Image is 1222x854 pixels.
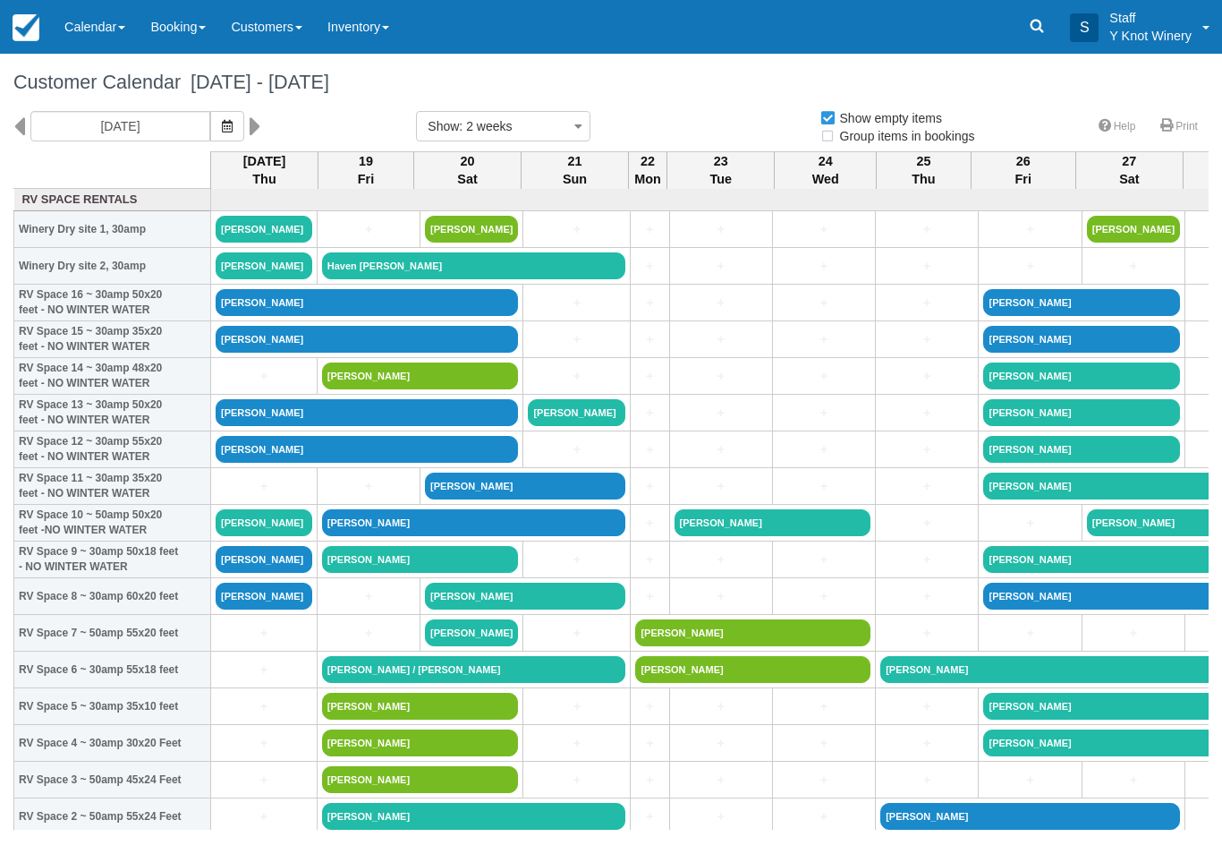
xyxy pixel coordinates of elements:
[635,477,664,496] a: +
[1109,9,1192,27] p: Staff
[983,624,1076,643] a: +
[322,656,626,683] a: [PERSON_NAME] / [PERSON_NAME]
[322,803,626,830] a: [PERSON_NAME]
[775,151,877,189] th: 24 Wed
[675,440,768,459] a: +
[522,151,629,189] th: 21 Sun
[13,14,39,41] img: checkfront-main-nav-mini-logo.png
[777,294,870,312] a: +
[216,661,312,679] a: +
[635,514,664,533] a: +
[880,551,973,569] a: +
[983,771,1076,790] a: +
[414,151,522,189] th: 20 Sat
[1109,27,1192,45] p: Y Knot Winery
[635,734,664,753] a: +
[322,693,519,720] a: [PERSON_NAME]
[425,216,518,243] a: [PERSON_NAME]
[528,399,625,426] a: [PERSON_NAME]
[14,285,211,321] th: RV Space 16 ~ 30amp 50x20 feet - NO WINTER WATER
[983,220,1076,239] a: +
[14,798,211,835] th: RV Space 2 ~ 50amp 55x24 Feet
[216,807,312,826] a: +
[14,578,211,615] th: RV Space 8 ~ 30amp 60x20 feet
[19,192,207,209] a: RV Space Rentals
[635,404,664,423] a: +
[983,399,1180,426] a: [PERSON_NAME]
[14,431,211,468] th: RV Space 12 ~ 30amp 55x20 feet - NO WINTER WATER
[777,404,870,423] a: +
[880,294,973,312] a: +
[459,119,512,133] span: : 2 weeks
[322,730,519,756] a: [PERSON_NAME]
[322,477,415,496] a: +
[216,289,518,316] a: [PERSON_NAME]
[322,546,519,573] a: [PERSON_NAME]
[983,436,1180,463] a: [PERSON_NAME]
[216,326,518,353] a: [PERSON_NAME]
[819,123,987,149] label: Group items in bookings
[880,404,973,423] a: +
[322,587,415,606] a: +
[216,477,312,496] a: +
[635,656,870,683] a: [PERSON_NAME]
[819,105,954,132] label: Show empty items
[322,220,415,239] a: +
[14,321,211,358] th: RV Space 15 ~ 30amp 35x20 feet - NO WINTER WATER
[318,151,414,189] th: 19 Fri
[880,803,1180,830] a: [PERSON_NAME]
[1087,771,1180,790] a: +
[1087,257,1180,276] a: +
[322,252,626,279] a: Haven [PERSON_NAME]
[1087,624,1180,643] a: +
[14,688,211,725] th: RV Space 5 ~ 30amp 35x10 feet
[880,257,973,276] a: +
[675,477,768,496] a: +
[675,367,768,386] a: +
[777,807,870,826] a: +
[14,248,211,285] th: Winery Dry site 2, 30amp
[777,440,870,459] a: +
[777,734,870,753] a: +
[528,697,625,716] a: +
[983,257,1076,276] a: +
[971,151,1075,189] th: 26 Fri
[528,734,625,753] a: +
[880,624,973,643] a: +
[216,583,312,610] a: [PERSON_NAME]
[528,551,625,569] a: +
[14,468,211,505] th: RV Space 11 ~ 30amp 35x20 feet - NO WINTER WATER
[983,514,1076,533] a: +
[777,257,870,276] a: +
[14,358,211,395] th: RV Space 14 ~ 30amp 48x20 feet - NO WINTER WATER
[635,330,664,349] a: +
[880,514,973,533] a: +
[635,587,664,606] a: +
[777,771,870,790] a: +
[528,771,625,790] a: +
[528,220,625,239] a: +
[211,151,318,189] th: [DATE] Thu
[528,330,625,349] a: +
[14,652,211,688] th: RV Space 6 ~ 30amp 55x18 feet
[14,725,211,762] th: RV Space 4 ~ 30amp 30x20 Feet
[983,326,1180,353] a: [PERSON_NAME]
[777,330,870,349] a: +
[216,734,312,753] a: +
[322,624,415,643] a: +
[216,697,312,716] a: +
[880,220,973,239] a: +
[983,363,1180,389] a: [PERSON_NAME]
[635,367,664,386] a: +
[777,477,870,496] a: +
[880,734,973,753] a: +
[675,330,768,349] a: +
[880,477,973,496] a: +
[675,587,768,606] a: +
[777,551,870,569] a: +
[675,551,768,569] a: +
[425,583,625,610] a: [PERSON_NAME]
[528,294,625,312] a: +
[14,762,211,798] th: RV Space 3 ~ 50amp 45x24 Feet
[635,220,664,239] a: +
